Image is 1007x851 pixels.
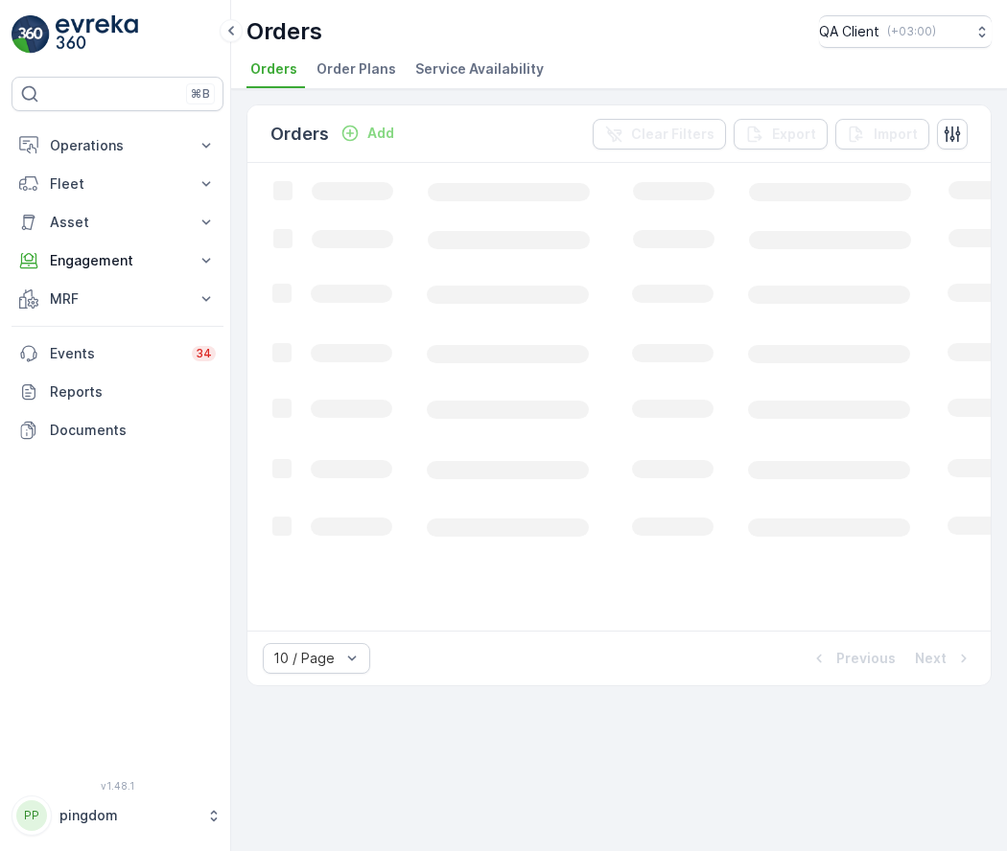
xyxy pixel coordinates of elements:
[819,15,992,48] button: QA Client(+03:00)
[246,16,322,47] p: Orders
[12,780,223,792] span: v 1.48.1
[593,119,726,149] button: Clear Filters
[915,649,947,668] p: Next
[913,647,975,670] button: Next
[56,15,138,54] img: logo_light-DOdMpM7g.png
[808,647,898,670] button: Previous
[12,373,223,411] a: Reports
[196,346,212,361] p: 34
[631,125,714,144] p: Clear Filters
[191,86,210,102] p: ⌘B
[12,280,223,318] button: MRF
[50,174,185,194] p: Fleet
[835,119,929,149] button: Import
[12,15,50,54] img: logo
[367,124,394,143] p: Add
[836,649,896,668] p: Previous
[16,800,47,831] div: PP
[50,421,216,440] p: Documents
[819,22,879,41] p: QA Client
[250,59,297,79] span: Orders
[59,806,197,825] p: pingdom
[333,122,402,145] button: Add
[12,165,223,203] button: Fleet
[12,334,223,373] a: Events34
[415,59,544,79] span: Service Availability
[50,344,180,363] p: Events
[12,241,223,280] button: Engagement
[12,795,223,836] button: PPpingdom
[50,382,216,402] p: Reports
[734,119,828,149] button: Export
[12,126,223,165] button: Operations
[772,125,816,144] p: Export
[50,136,185,155] p: Operations
[316,59,396,79] span: Order Plans
[12,203,223,241] button: Asset
[270,121,329,148] p: Orders
[50,251,185,270] p: Engagement
[887,24,936,39] p: ( +03:00 )
[12,411,223,449] a: Documents
[874,125,918,144] p: Import
[50,289,185,309] p: MRF
[50,213,185,232] p: Asset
